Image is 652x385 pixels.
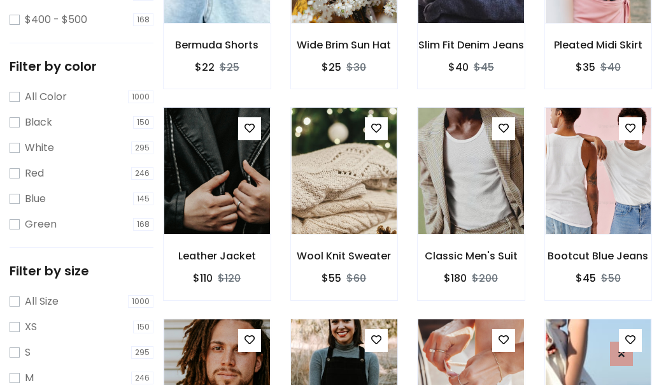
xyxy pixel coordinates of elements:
label: Green [25,217,57,232]
h6: $22 [195,61,215,73]
h6: Bermuda Shorts [164,39,271,51]
span: 1000 [128,91,153,103]
label: XS [25,319,37,335]
h6: Leather Jacket [164,250,271,262]
label: White [25,140,54,156]
h6: Wide Brim Sun Hat [291,39,398,51]
label: Blue [25,191,46,207]
span: 168 [133,218,153,231]
h6: $110 [193,272,213,284]
del: $40 [600,60,621,75]
del: $50 [601,271,621,286]
label: All Size [25,294,59,309]
h6: $45 [576,272,596,284]
h6: $35 [576,61,595,73]
h6: $40 [448,61,469,73]
label: All Color [25,89,67,105]
h5: Filter by size [10,263,153,279]
label: $400 - $500 [25,12,87,27]
span: 246 [131,167,153,180]
h6: Wool Knit Sweater [291,250,398,262]
span: 168 [133,13,153,26]
span: 295 [131,142,153,154]
del: $45 [474,60,494,75]
span: 150 [133,116,153,129]
del: $30 [346,60,366,75]
h6: Pleated Midi Skirt [545,39,652,51]
span: 295 [131,346,153,359]
span: 150 [133,321,153,333]
del: $60 [346,271,366,286]
span: 246 [131,372,153,384]
h6: Classic Men's Suit [418,250,525,262]
label: Red [25,166,44,181]
h6: $25 [322,61,341,73]
h5: Filter by color [10,59,153,74]
del: $200 [472,271,498,286]
h6: $180 [444,272,467,284]
del: $120 [218,271,241,286]
span: 145 [133,192,153,205]
h6: Slim Fit Denim Jeans [418,39,525,51]
label: S [25,345,31,360]
label: Black [25,115,52,130]
h6: $55 [322,272,341,284]
span: 1000 [128,295,153,308]
h6: Bootcut Blue Jeans [545,250,652,262]
del: $25 [220,60,239,75]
